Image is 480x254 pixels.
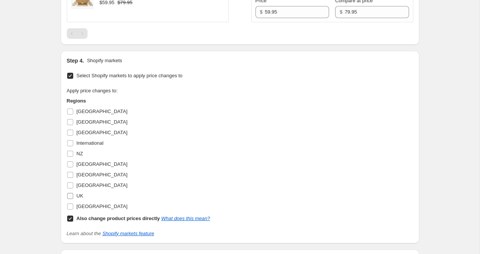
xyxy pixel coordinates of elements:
[77,182,128,188] span: [GEOGRAPHIC_DATA]
[77,140,104,146] span: International
[161,216,210,221] a: What does this mean?
[260,9,263,15] span: $
[77,193,83,199] span: UK
[67,88,118,93] span: Apply price changes to:
[77,119,128,125] span: [GEOGRAPHIC_DATA]
[77,109,128,114] span: [GEOGRAPHIC_DATA]
[102,231,154,236] a: Shopify markets feature
[77,161,128,167] span: [GEOGRAPHIC_DATA]
[340,9,342,15] span: $
[77,216,160,221] b: Also change product prices directly
[67,231,154,236] i: Learn about the
[87,57,122,64] p: Shopify markets
[77,172,128,177] span: [GEOGRAPHIC_DATA]
[67,97,210,105] h3: Regions
[77,151,83,156] span: NZ
[77,204,128,209] span: [GEOGRAPHIC_DATA]
[67,57,84,64] h2: Step 4.
[77,73,183,78] span: Select Shopify markets to apply price changes to
[77,130,128,135] span: [GEOGRAPHIC_DATA]
[67,28,88,39] nav: Pagination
